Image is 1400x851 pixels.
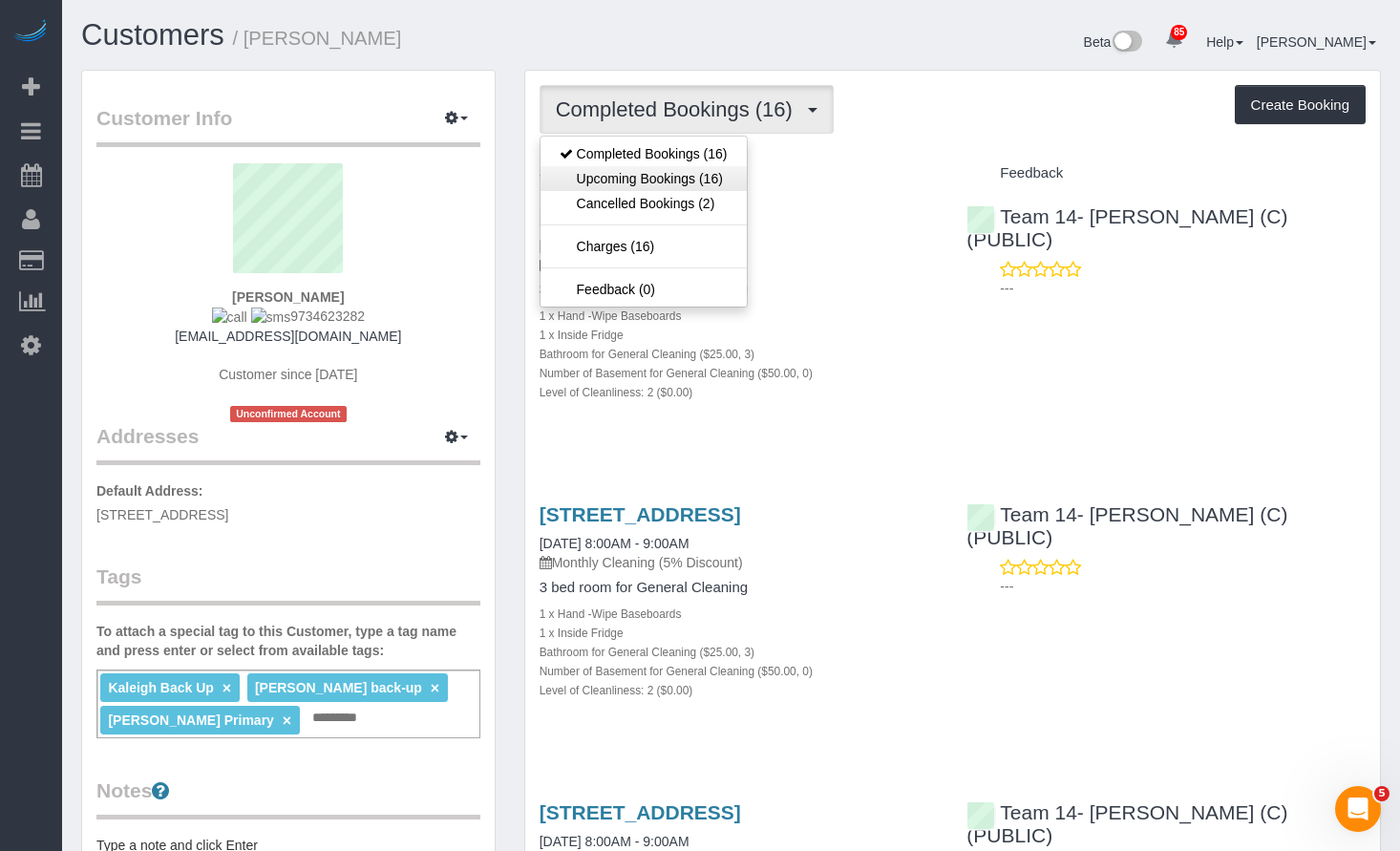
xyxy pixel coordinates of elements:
legend: Customer Info [96,104,480,147]
small: 1 x Inside Fridge [540,329,624,342]
a: Customers [81,18,224,52]
span: [STREET_ADDRESS] [96,507,228,522]
small: Level of Cleanliness: 2 ($0.00) [540,386,693,399]
small: 1 x Inside Fridge [540,627,624,640]
legend: Tags [96,563,480,606]
label: Default Address: [96,481,203,500]
a: Feedback (0) [541,277,747,302]
small: Level of Cleanliness: 2 ($0.00) [540,684,693,697]
a: Cancelled Bookings (2) [541,191,747,216]
a: Team 14- [PERSON_NAME] (C)(PUBLIC) [966,503,1287,548]
small: 1 x Hand -Wipe Baseboards [540,607,682,621]
a: [DATE] 8:00AM - 9:00AM [540,536,689,551]
a: × [283,713,291,729]
span: 85 [1171,25,1187,40]
span: Customer since [DATE] [219,367,357,382]
legend: Notes [96,777,480,819]
img: New interface [1111,31,1142,55]
strong: [PERSON_NAME] [232,289,344,305]
span: [PERSON_NAME] back-up [255,680,422,695]
img: Automaid Logo [11,19,50,46]
small: Bathroom for General Cleaning ($25.00, 3) [540,646,754,659]
h4: Feedback [966,165,1366,181]
a: Help [1206,34,1243,50]
a: × [431,680,439,696]
a: Upcoming Bookings (16) [541,166,747,191]
span: Unconfirmed Account [230,406,347,422]
small: / [PERSON_NAME] [233,28,402,49]
a: Beta [1084,34,1143,50]
small: Number of Basement for General Cleaning ($50.00, 0) [540,665,813,678]
a: [STREET_ADDRESS] [540,503,741,525]
small: 1 x Hand -Wipe Baseboards [540,309,682,323]
p: Monthly Cleaning (5% Discount) [540,553,939,572]
h4: 3 bed room for General Cleaning [540,580,939,596]
button: Create Booking [1235,85,1366,125]
small: Number of Basement for General Cleaning ($50.00, 0) [540,367,813,380]
small: Bathroom for General Cleaning ($25.00, 3) [540,348,754,361]
a: × [223,680,231,696]
label: To attach a special tag to this Customer, type a tag name and press enter or select from availabl... [96,622,480,660]
a: [PERSON_NAME] [1257,34,1376,50]
span: 9734623282 [212,308,365,324]
iframe: Intercom live chat [1335,786,1381,832]
span: Kaleigh Back Up [108,680,213,695]
button: Completed Bookings (16) [540,85,834,134]
a: Team 14- [PERSON_NAME] (C)(PUBLIC) [966,801,1287,846]
p: --- [1000,577,1366,596]
a: Charges (16) [541,234,747,259]
a: 85 [1156,19,1193,61]
a: [EMAIL_ADDRESS][DOMAIN_NAME] [175,329,401,344]
a: Completed Bookings (16) [541,141,747,166]
p: --- [1000,279,1366,298]
a: [DATE] 8:00AM - 9:00AM [540,834,689,849]
a: [STREET_ADDRESS] [540,801,741,823]
span: Completed Bookings (16) [556,97,802,121]
img: call [212,308,247,327]
img: sms [251,308,291,327]
a: Team 14- [PERSON_NAME] (C)(PUBLIC) [966,205,1287,250]
span: 5 [1374,786,1389,801]
span: [PERSON_NAME] Primary [108,713,274,728]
